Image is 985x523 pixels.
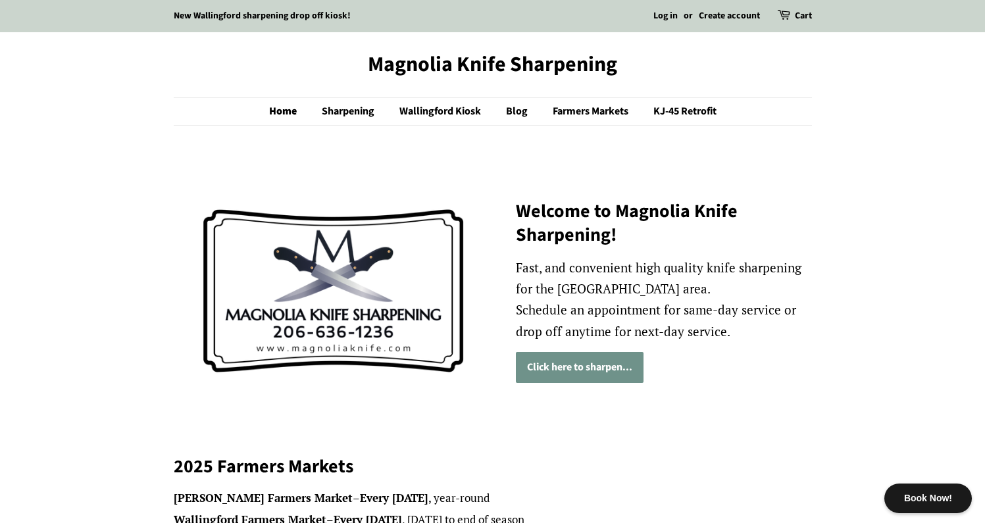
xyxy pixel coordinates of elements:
a: Wallingford Kiosk [390,98,494,125]
h2: Welcome to Magnolia Knife Sharpening! [516,199,812,247]
a: Sharpening [312,98,388,125]
a: Blog [496,98,541,125]
a: Create account [699,9,760,22]
strong: Every [DATE] [360,490,428,505]
strong: [PERSON_NAME] Farmers Market [174,490,353,505]
a: New Wallingford sharpening drop off kiosk! [174,9,351,22]
a: Farmers Markets [543,98,642,125]
li: or [684,9,693,24]
p: Fast, and convenient high quality knife sharpening for the [GEOGRAPHIC_DATA] area. Schedule an ap... [516,257,812,342]
li: – , year-round [174,489,812,508]
a: Click here to sharpen... [516,352,644,383]
a: Cart [795,9,812,24]
a: KJ-45 Retrofit [644,98,717,125]
a: Magnolia Knife Sharpening [174,52,812,77]
a: Home [269,98,310,125]
a: Log in [653,9,678,22]
div: Book Now! [884,484,972,513]
h2: 2025 Farmers Markets [174,455,812,478]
